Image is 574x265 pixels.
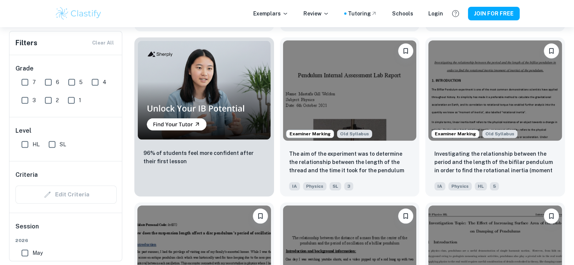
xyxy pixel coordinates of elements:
h6: Criteria [15,170,38,179]
h6: Level [15,126,117,135]
img: Physics IA example thumbnail: The aim of the experiment was to determi [283,40,417,140]
div: Criteria filters are unavailable when searching by topic [15,185,117,204]
span: 3 [32,96,36,104]
span: HL [475,182,487,190]
span: IA [289,182,300,190]
a: Login [428,9,443,18]
a: Tutoring [348,9,377,18]
span: 6 [56,78,59,86]
span: 3 [344,182,353,190]
p: 96% of students feel more confident after their first lesson [143,149,265,165]
p: Review [303,9,329,18]
a: Examiner MarkingStarting from the May 2025 session, the Physics IA requirements have changed. It'... [280,37,420,196]
a: Examiner MarkingStarting from the May 2025 session, the Physics IA requirements have changed. It'... [425,37,565,196]
h6: Grade [15,64,117,73]
button: JOIN FOR FREE [468,7,520,20]
button: Please log in to bookmark exemplars [398,208,413,224]
button: Please log in to bookmark exemplars [544,208,559,224]
span: Old Syllabus [482,130,517,138]
a: Thumbnail96% of students feel more confident after their first lesson [134,37,274,196]
img: Thumbnail [137,40,271,139]
h6: Filters [15,38,37,48]
span: 4 [103,78,106,86]
span: Examiner Marking [286,130,334,137]
img: Physics IA example thumbnail: Investigating the relationship between t [428,40,562,140]
span: Physics [303,182,326,190]
img: Clastify logo [55,6,103,21]
span: HL [32,140,40,149]
span: 5 [79,78,83,86]
h6: Session [15,222,117,237]
button: Please log in to bookmark exemplars [398,43,413,58]
span: 2026 [15,237,117,244]
p: Investigating the relationship between the period and the length of the bifilar pendulum in order... [434,150,556,175]
button: Please log in to bookmark exemplars [253,208,268,224]
span: SL [329,182,341,190]
div: Starting from the May 2025 session, the Physics IA requirements have changed. It's OK to refer to... [482,130,517,138]
span: IA [434,182,445,190]
p: The aim of the experiment was to determine the relationship between the length of the thread and ... [289,150,411,175]
span: Physics [448,182,472,190]
button: Please log in to bookmark exemplars [544,43,559,58]
span: Old Syllabus [337,130,372,138]
span: Examiner Marking [432,130,479,137]
span: May [32,249,43,257]
span: 5 [490,182,499,190]
button: Help and Feedback [449,7,462,20]
p: Exemplars [253,9,288,18]
span: SL [60,140,66,149]
span: 2 [56,96,59,104]
div: Starting from the May 2025 session, the Physics IA requirements have changed. It's OK to refer to... [337,130,372,138]
span: 1 [79,96,81,104]
a: Schools [392,9,413,18]
span: 7 [32,78,36,86]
